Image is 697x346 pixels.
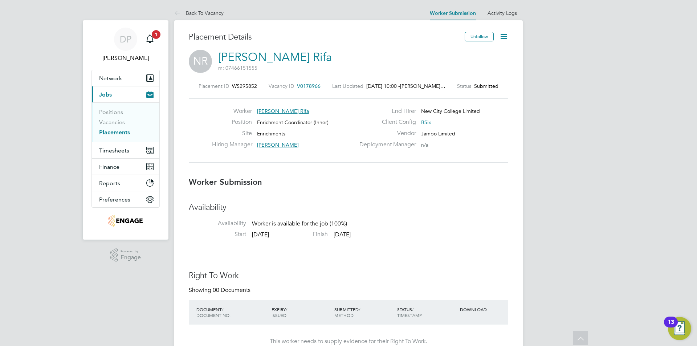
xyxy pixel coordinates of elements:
[218,50,332,64] a: [PERSON_NAME] Rifa
[91,28,160,62] a: DP[PERSON_NAME]
[257,108,309,114] span: [PERSON_NAME] Rifa
[189,270,508,281] h3: Right To Work
[99,180,120,187] span: Reports
[212,141,252,148] label: Hiring Manager
[143,28,157,51] a: 1
[355,118,416,126] label: Client Config
[212,118,252,126] label: Position
[222,306,223,312] span: /
[92,191,159,207] button: Preferences
[91,215,160,227] a: Go to home page
[218,65,257,71] span: m: 07466151555
[92,142,159,158] button: Timesheets
[199,83,229,89] label: Placement ID
[465,32,494,41] button: Unfollow
[92,70,159,86] button: Network
[400,83,445,89] span: [PERSON_NAME]…
[421,119,431,126] span: BSix
[99,109,123,115] a: Positions
[421,142,428,148] span: n/a
[334,231,351,238] span: [DATE]
[189,286,252,294] div: Showing
[189,231,246,238] label: Start
[252,220,347,227] span: Worker is available for the job (100%)
[332,83,363,89] label: Last Updated
[430,10,476,16] a: Worker Submission
[189,50,212,73] span: NR
[152,30,160,39] span: 1
[355,141,416,148] label: Deployment Manager
[252,231,269,238] span: [DATE]
[195,303,270,322] div: DOCUMENT
[189,32,459,42] h3: Placement Details
[333,303,395,322] div: SUBMITTED
[257,142,299,148] span: [PERSON_NAME]
[196,338,501,345] div: This worker needs to supply evidence for their Right To Work.
[272,312,286,318] span: ISSUED
[174,10,224,16] a: Back To Vacancy
[99,91,112,98] span: Jobs
[458,303,508,316] div: DOWNLOAD
[99,75,122,82] span: Network
[355,107,416,115] label: End Hirer
[110,248,141,262] a: Powered byEngage
[232,83,257,89] span: WS295852
[474,83,498,89] span: Submitted
[270,303,333,322] div: EXPIRY
[189,177,262,187] b: Worker Submission
[397,312,422,318] span: TIMESTAMP
[257,119,329,126] span: Enrichment Coordinator (Inner)
[395,303,458,322] div: STATUS
[297,83,321,89] span: V0178966
[212,130,252,137] label: Site
[99,119,125,126] a: Vacancies
[286,306,287,312] span: /
[212,107,252,115] label: Worker
[196,312,231,318] span: DOCUMENT NO.
[83,20,168,240] nav: Main navigation
[99,163,119,170] span: Finance
[92,86,159,102] button: Jobs
[92,102,159,142] div: Jobs
[421,130,455,137] span: Jambo Limited
[334,312,354,318] span: METHOD
[359,306,360,312] span: /
[213,286,250,294] span: 00 Documents
[668,317,691,340] button: Open Resource Center, 13 new notifications
[92,175,159,191] button: Reports
[457,83,471,89] label: Status
[109,215,142,227] img: jambo-logo-retina.png
[488,10,517,16] a: Activity Logs
[120,34,131,44] span: DP
[92,159,159,175] button: Finance
[99,129,130,136] a: Placements
[189,202,508,213] h3: Availability
[355,130,416,137] label: Vendor
[99,196,130,203] span: Preferences
[412,306,413,312] span: /
[270,231,328,238] label: Finish
[668,322,674,331] div: 13
[99,147,129,154] span: Timesheets
[91,54,160,62] span: Danielle Page
[421,108,480,114] span: New City College Limited
[366,83,400,89] span: [DATE] 10:00 -
[121,255,141,261] span: Engage
[189,220,246,227] label: Availability
[121,248,141,255] span: Powered by
[257,130,285,137] span: Enrichments
[269,83,294,89] label: Vacancy ID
